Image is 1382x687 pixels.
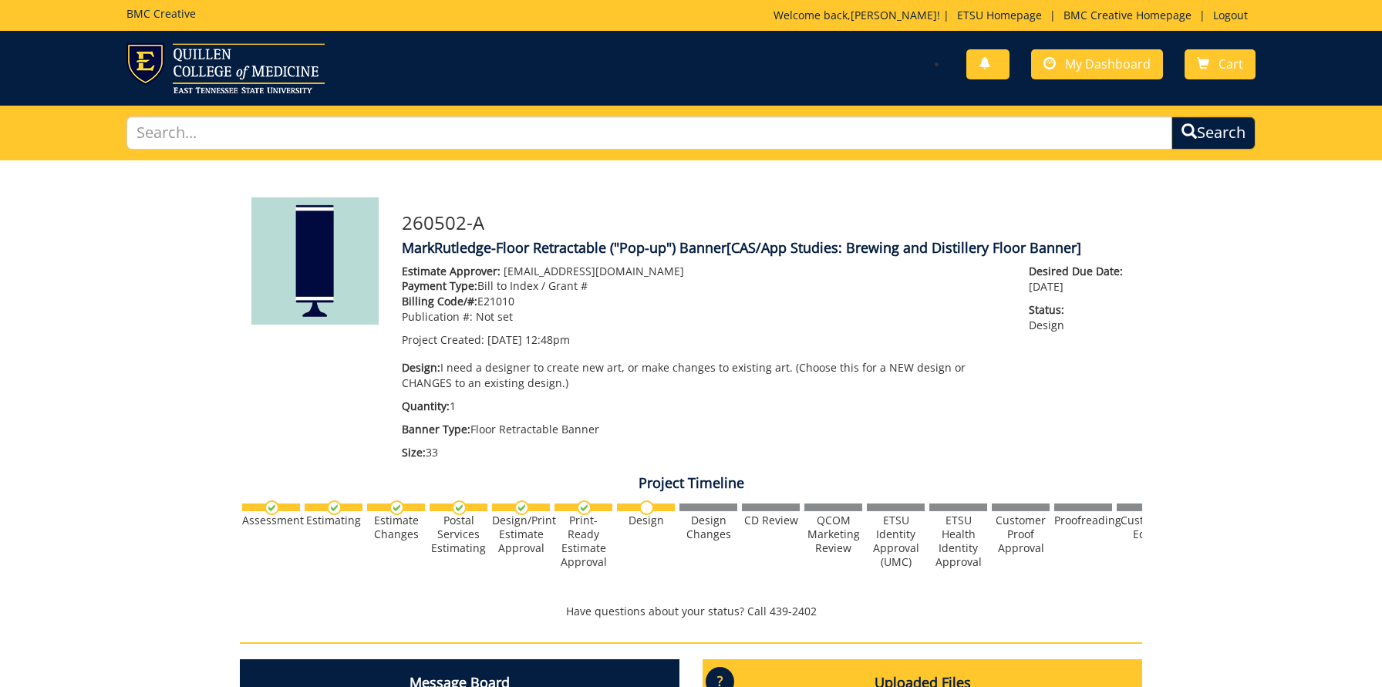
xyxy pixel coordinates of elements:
[742,514,800,527] div: CD Review
[402,264,501,278] span: Estimate Approver:
[1205,8,1256,22] a: Logout
[487,332,570,347] span: [DATE] 12:48pm
[554,514,612,569] div: Print-Ready Estimate Approval
[1054,514,1112,527] div: Proofreading
[1029,264,1131,295] p: [DATE]
[617,514,675,527] div: Design
[514,500,529,515] img: checkmark
[265,500,279,515] img: checkmark
[804,514,862,555] div: QCOM Marketing Review
[1185,49,1256,79] a: Cart
[1029,264,1131,279] span: Desired Due Date:
[1219,56,1243,72] span: Cart
[402,399,450,413] span: Quantity:
[1029,302,1131,318] span: Status:
[327,500,342,515] img: checkmark
[679,514,737,541] div: Design Changes
[402,278,477,293] span: Payment Type:
[402,213,1131,233] h3: 260502-A
[492,514,550,555] div: Design/Print Estimate Approval
[1171,116,1256,150] button: Search
[577,500,592,515] img: checkmark
[402,332,484,347] span: Project Created:
[1056,8,1199,22] a: BMC Creative Homepage
[305,514,362,527] div: Estimating
[242,514,300,527] div: Assessment
[402,309,473,324] span: Publication #:
[851,8,937,22] a: [PERSON_NAME]
[402,399,1006,414] p: 1
[402,422,470,436] span: Banner Type:
[402,422,1006,437] p: Floor Retractable Banner
[774,8,1256,23] p: Welcome back, ! | | |
[402,294,477,308] span: Billing Code/#:
[402,294,1006,309] p: E21010
[402,360,440,375] span: Design:
[929,514,987,569] div: ETSU Health Identity Approval
[1029,302,1131,333] p: Design
[430,514,487,555] div: Postal Services Estimating
[992,514,1050,555] div: Customer Proof Approval
[367,514,425,541] div: Estimate Changes
[1065,56,1151,72] span: My Dashboard
[251,197,379,325] img: Product featured image
[126,8,196,19] h5: BMC Creative
[240,476,1142,491] h4: Project Timeline
[867,514,925,569] div: ETSU Identity Approval (UMC)
[949,8,1050,22] a: ETSU Homepage
[126,43,325,93] img: ETSU logo
[402,241,1131,256] h4: MarkRutledge-Floor Retractable ("Pop-up") Banner
[402,278,1006,294] p: Bill to Index / Grant #
[389,500,404,515] img: checkmark
[726,238,1081,257] span: [CAS/App Studies: Brewing and Distillery Floor Banner]
[452,500,467,515] img: checkmark
[402,445,426,460] span: Size:
[402,360,1006,391] p: I need a designer to create new art, or make changes to existing art. (Choose this for a NEW desi...
[402,445,1006,460] p: 33
[126,116,1171,150] input: Search...
[639,500,654,515] img: no
[1117,514,1175,541] div: Customer Edits
[1031,49,1163,79] a: My Dashboard
[476,309,513,324] span: Not set
[402,264,1006,279] p: [EMAIL_ADDRESS][DOMAIN_NAME]
[240,604,1142,619] p: Have questions about your status? Call 439-2402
